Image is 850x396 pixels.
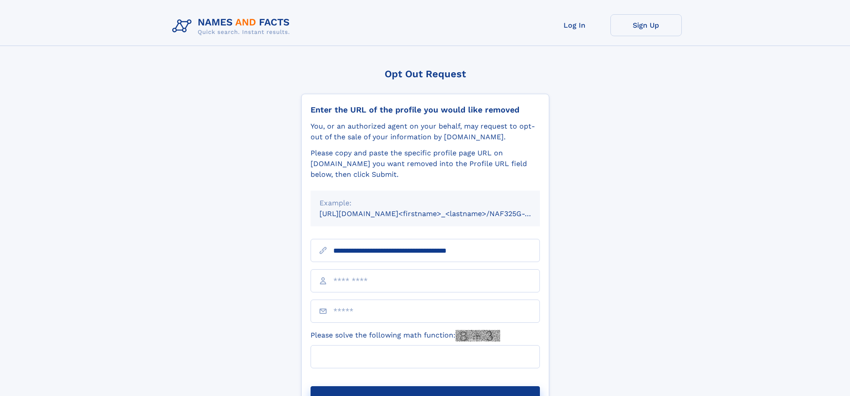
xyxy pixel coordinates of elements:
div: You, or an authorized agent on your behalf, may request to opt-out of the sale of your informatio... [311,121,540,142]
a: Log In [539,14,610,36]
div: Please copy and paste the specific profile page URL on [DOMAIN_NAME] you want removed into the Pr... [311,148,540,180]
div: Opt Out Request [301,68,549,79]
div: Example: [319,198,531,208]
img: Logo Names and Facts [169,14,297,38]
a: Sign Up [610,14,682,36]
div: Enter the URL of the profile you would like removed [311,105,540,115]
small: [URL][DOMAIN_NAME]<firstname>_<lastname>/NAF325G-xxxxxxxx [319,209,557,218]
label: Please solve the following math function: [311,330,500,342]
